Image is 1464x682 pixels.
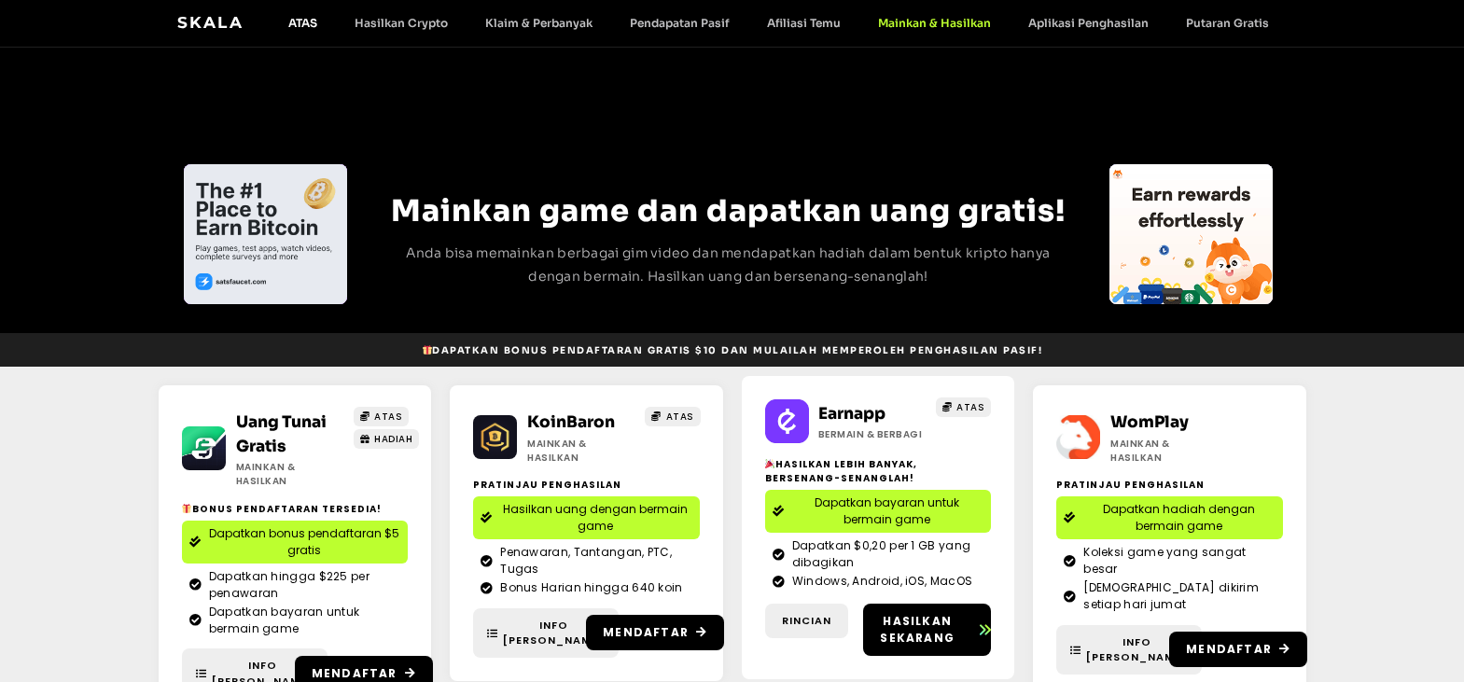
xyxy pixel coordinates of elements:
a: Uang Tunai Gratis [236,412,327,456]
img: 🎁 [182,504,191,513]
font: Info [PERSON_NAME] [503,618,605,648]
a: Rincian [765,604,848,638]
font: Hasilkan sekarang [880,613,955,646]
img: 🎁 [423,345,432,355]
font: Pratinjau Penghasilan [1056,478,1205,492]
font: Klaim & Perbanyak [485,16,593,30]
font: Dapatkan hadiah dengan bermain game [1103,501,1255,534]
a: Info [PERSON_NAME] [1056,625,1202,675]
font: [DEMOGRAPHIC_DATA] dikirim setiap hari jumat [1083,579,1259,612]
a: Putaran Gratis [1167,16,1288,30]
a: Dapatkan bayaran untuk bermain game [765,490,992,533]
font: Hasilkan Lebih Banyak, Bersenang-senanglah! [765,457,917,485]
font: Mendaftar [1186,641,1272,657]
font: ATAS [374,410,402,424]
font: ATAS [288,16,317,30]
a: Pendapatan Pasif [611,16,748,30]
a: Aplikasi Penghasilan [1010,16,1167,30]
font: Hasilkan Crypto [355,16,448,30]
font: Mendaftar [312,665,397,681]
font: Dapatkan Bonus Pendaftaran Gratis $10 dan mulailah memperoleh penghasilan pasif! [432,344,1042,356]
font: Mainkan & Hasilkan [527,437,587,465]
a: Earnapp [818,404,885,424]
a: Mainkan & Hasilkan [859,16,1010,30]
font: Dapatkan hingga $225 per penawaran [209,568,369,601]
a: HADIAH [354,429,420,449]
font: Mainkan & Hasilkan [236,460,296,488]
font: Rincian [782,613,831,628]
div: 4 / 4 [184,164,347,304]
font: Mendaftar [603,624,689,640]
a: Klaim & Perbanyak [467,16,611,30]
font: Anda bisa memainkan berbagai gim video dan mendapatkan hadiah dalam bentuk kripto hanya dengan be... [406,244,1050,285]
a: ATAS [270,16,336,30]
font: Mainkan game dan dapatkan uang gratis! [391,192,1066,230]
a: Hasilkan sekarang [863,604,992,656]
a: ATAS [354,407,410,426]
font: Koleksi game yang sangat besar [1083,544,1246,577]
font: Putaran Gratis [1186,16,1269,30]
a: Skala [177,13,244,32]
font: Bonus Harian hingga 640 koin [500,579,682,595]
font: HADIAH [374,432,412,446]
font: Mainkan & Hasilkan [878,16,991,30]
a: Afiliasi Temu [748,16,859,30]
font: Penawaran, Tantangan, PTC, Tugas [500,544,672,577]
a: Hasilkan uang dengan bermain game [473,496,700,539]
a: ATAS [645,407,701,426]
a: Dapatkan bonus pendaftaran $5 gratis [182,521,409,564]
font: Aplikasi Penghasilan [1028,16,1149,30]
font: Dapatkan bonus pendaftaran $5 gratis [209,525,399,558]
font: Hasilkan uang dengan bermain game [503,501,688,534]
font: Info [PERSON_NAME] [1086,634,1188,665]
a: Mendaftar [1169,632,1307,667]
img: 🎉 [765,459,774,468]
font: Dapatkan $0,20 per 1 GB yang dibagikan [792,537,970,570]
font: Pendapatan Pasif [630,16,730,30]
font: Bonus Pendaftaran Tersedia! [192,502,382,516]
a: Info [PERSON_NAME] [473,608,619,658]
a: Mendaftar [586,615,724,650]
font: Dapatkan bayaran untuk bermain game [815,494,959,527]
font: Pratinjau Penghasilan [473,478,621,492]
font: Windows, Android, iOS, MacOS [792,573,972,589]
div: 4 / 4 [1109,164,1273,304]
font: Dapatkan bayaran untuk bermain game [209,604,360,636]
nav: Menu [270,16,1288,30]
a: ATAS [936,397,992,417]
a: 🎁Dapatkan Bonus Pendaftaran Gratis $10 dan mulailah memperoleh penghasilan pasif! [414,339,1050,362]
a: Dapatkan hadiah dengan bermain game [1056,496,1283,539]
div: Slide [184,164,347,304]
font: ATAS [956,400,984,414]
font: ATAS [666,410,694,424]
a: Hasilkan Crypto [336,16,467,30]
font: Mainkan & Hasilkan [1110,437,1170,465]
div: Slide [1109,164,1273,304]
a: WomPlay [1110,412,1189,432]
font: Bermain & Berbagi [818,427,923,441]
font: Afiliasi Temu [767,16,841,30]
a: KoinBaron [527,412,615,432]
